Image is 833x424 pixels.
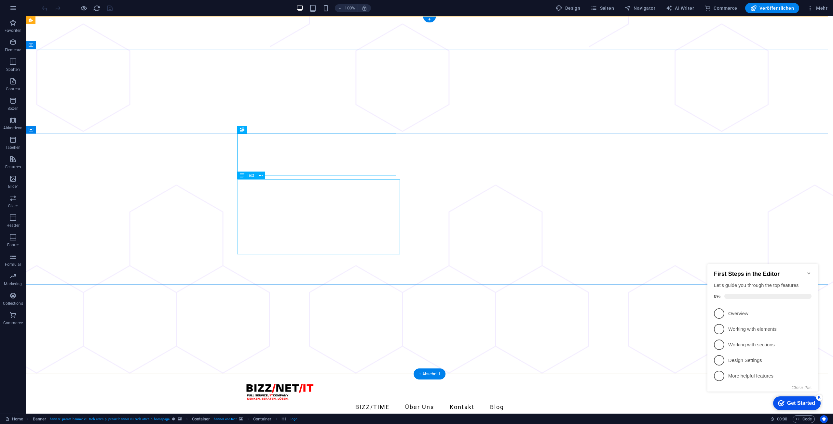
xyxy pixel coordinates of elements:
p: Akkordeon [3,125,22,131]
button: Veröffentlichen [745,3,799,13]
p: Commerce [3,320,23,326]
i: Seite neu laden [93,5,101,12]
span: Mehr [807,5,827,11]
button: Close this [87,129,107,135]
button: Klicke hier, um den Vorschau-Modus zu verlassen [80,4,88,12]
p: Header [7,223,20,228]
h2: First Steps in the Editor [9,15,107,22]
span: Seiten [591,5,614,11]
p: Boxen [7,106,19,111]
p: Formular [5,262,21,267]
span: . logo [289,415,297,423]
button: Design [553,3,583,13]
button: Code [793,415,815,423]
nav: breadcrumb [33,415,297,423]
span: Veröffentlichen [750,5,794,11]
span: . banner .preset-banner-v3-tech-startup .preset-banner-v3-tech-startup-homepage [49,415,170,423]
p: Bilder [8,184,18,189]
span: Design [556,5,580,11]
span: Klick zum Auswählen. Doppelklick zum Bearbeiten [281,415,287,423]
li: Working with sections [3,81,113,97]
button: Mehr [804,3,830,13]
i: Element verfügt über einen Hintergrund [178,417,182,421]
div: Let's guide you through the top features [9,26,107,33]
button: Navigator [622,3,658,13]
p: Tabellen [6,145,20,150]
div: Get Started [82,145,110,150]
p: Features [5,164,21,170]
span: 0% [9,38,20,43]
p: Marketing [4,281,22,287]
button: AI Writer [663,3,697,13]
div: Minimize checklist [102,15,107,20]
span: AI Writer [666,5,694,11]
div: Get Started 5 items remaining, 0% complete [68,141,116,154]
span: Klick zum Auswählen. Doppelklick zum Bearbeiten [33,415,47,423]
button: reload [93,4,101,12]
li: Overview [3,50,113,66]
i: Bei Größenänderung Zoomstufe automatisch an das gewählte Gerät anpassen. [362,5,367,11]
span: Commerce [704,5,737,11]
i: Dieses Element ist ein anpassbares Preset [172,417,175,421]
p: Working with sections [23,86,102,93]
span: Navigator [624,5,655,11]
p: Working with elements [23,70,102,77]
p: Overview [23,55,102,61]
li: Design Settings [3,97,113,112]
div: + [423,17,436,22]
div: + Abschnitt [414,368,445,379]
button: Seiten [588,3,617,13]
p: More helpful features [23,117,102,124]
p: Slider [8,203,18,209]
p: Favoriten [5,28,21,33]
span: . banner-content [213,415,237,423]
span: Klick zum Auswählen. Doppelklick zum Bearbeiten [192,415,210,423]
li: Working with elements [3,66,113,81]
p: Elemente [5,47,21,53]
span: Code [796,415,812,423]
li: More helpful features [3,112,113,128]
p: Collections [3,301,23,306]
a: Klick, um Auswahl aufzuheben. Doppelklick öffnet Seitenverwaltung [5,415,23,423]
div: Design (Strg+Alt+Y) [553,3,583,13]
button: Usercentrics [820,415,828,423]
span: Klick zum Auswählen. Doppelklick zum Bearbeiten [253,415,271,423]
p: Content [6,86,20,92]
h6: Session-Zeit [770,415,787,423]
button: Commerce [702,3,740,13]
button: 100% [335,4,358,12]
div: 5 [111,139,118,145]
span: 00 00 [777,415,787,423]
span: Text [247,173,254,177]
p: Design Settings [23,101,102,108]
p: Spalten [6,67,20,72]
p: Footer [7,242,19,248]
i: Element verfügt über einen Hintergrund [239,417,243,421]
span: : [782,417,783,421]
h6: 100% [345,4,355,12]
